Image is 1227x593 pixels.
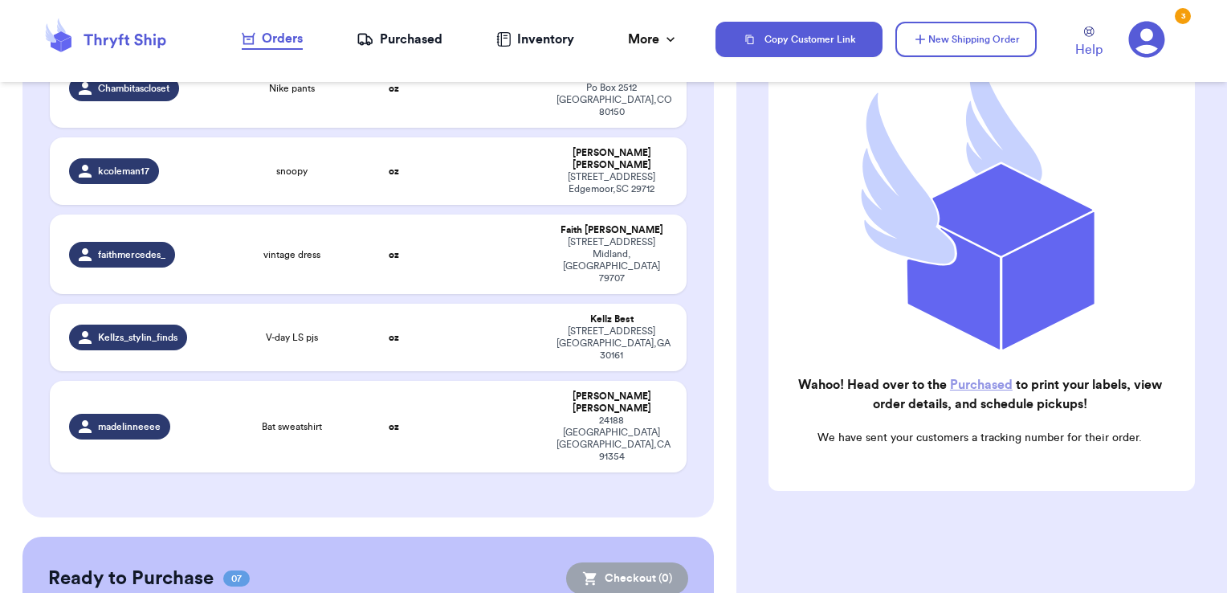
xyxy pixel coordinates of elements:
strong: oz [389,333,399,342]
p: We have sent your customers a tracking number for their order. [781,430,1179,446]
strong: oz [389,422,399,431]
span: Chambitascloset [98,82,169,95]
span: kcoleman17 [98,165,149,178]
strong: oz [389,166,399,176]
div: Kellz Best [556,313,668,325]
a: Inventory [496,30,574,49]
h2: Ready to Purchase [48,566,214,591]
strong: oz [389,84,399,93]
a: Purchased [950,378,1013,391]
div: [PERSON_NAME] [PERSON_NAME] [556,147,668,171]
div: [STREET_ADDRESS] Midland , [GEOGRAPHIC_DATA] 79707 [556,236,668,284]
span: 07 [223,571,250,587]
button: New Shipping Order [895,22,1037,57]
button: Copy Customer Link [715,22,883,57]
div: 3 [1175,8,1191,24]
a: Help [1075,27,1103,59]
div: [STREET_ADDRESS] [GEOGRAPHIC_DATA] , GA 30161 [556,325,668,362]
span: V-day LS pjs [266,331,318,344]
div: [STREET_ADDRESS] Edgemoor , SC 29712 [556,171,668,195]
div: Orders [242,29,303,48]
div: 24188 [GEOGRAPHIC_DATA] [GEOGRAPHIC_DATA] , CA 91354 [556,415,668,463]
span: Help [1075,40,1103,59]
span: Kellzs_stylin_finds [98,331,177,344]
span: madelinneeee [98,420,161,433]
div: Po Box 2512 [GEOGRAPHIC_DATA] , CO 80150 [556,82,668,118]
a: Orders [242,29,303,50]
span: snoopy [276,165,308,178]
strong: oz [389,250,399,260]
div: More [628,30,679,49]
span: Bat sweatshirt [262,420,322,433]
a: Purchased [357,30,442,49]
h2: Wahoo! Head over to the to print your labels, view order details, and schedule pickups! [781,375,1179,414]
div: [PERSON_NAME] [PERSON_NAME] [556,391,668,415]
span: faithmercedes_ [98,248,165,261]
span: Nike pants [269,82,315,95]
a: 3 [1128,21,1165,58]
span: vintage dress [263,248,320,261]
div: Faith [PERSON_NAME] [556,224,668,236]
